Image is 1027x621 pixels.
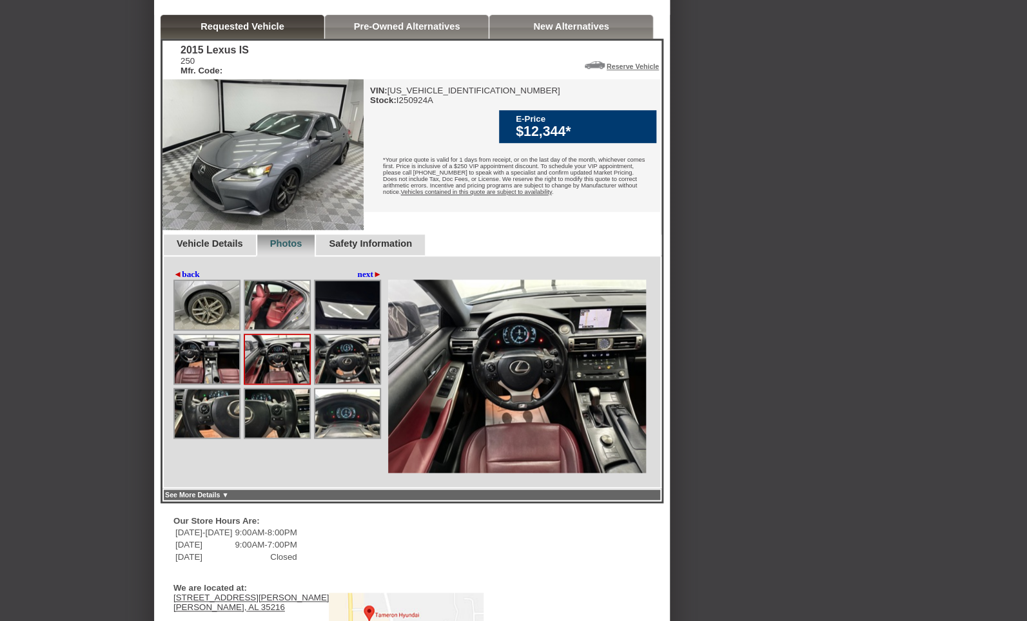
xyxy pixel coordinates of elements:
img: Image.aspx [388,280,646,473]
a: Safety Information [329,238,412,249]
img: Image.aspx [175,389,239,437]
a: Vehicle Details [177,238,243,249]
div: We are located at: [173,583,477,593]
td: Closed [234,551,297,562]
a: Reserve Vehicle [607,62,659,70]
td: 9:00AM-7:00PM [234,539,297,550]
td: [DATE] [175,551,233,562]
td: 9:00AM-8:00PM [234,527,297,538]
b: Stock: [370,95,396,105]
a: next► [357,269,382,280]
a: Photos [270,238,302,249]
img: Image.aspx [315,389,380,437]
div: 2015 Lexus IS [181,44,249,56]
img: Image.aspx [175,281,239,329]
td: [DATE] [175,539,233,550]
td: [DATE]-[DATE] [175,527,233,538]
img: Image.aspx [315,281,380,329]
a: See More Details ▼ [165,491,229,499]
u: Vehicles contained in this quote are subject to availability [400,189,551,195]
div: [US_VEHICLE_IDENTIFICATION_NUMBER] I250924A [370,86,560,105]
img: 2015 Lexus IS [162,79,364,230]
a: Requested Vehicle [201,21,284,32]
div: *Your price quote is valid for 1 days from receipt, or on the last day of the month, whichever co... [364,147,660,208]
div: 250 [181,56,249,75]
img: Image.aspx [315,335,380,383]
a: Pre-Owned Alternatives [354,21,460,32]
div: E-Price [516,114,650,124]
img: Image.aspx [245,335,309,383]
img: Image.aspx [245,389,309,437]
b: Mfr. Code: [181,66,222,75]
img: Icon_ReserveVehicleCar.png [585,61,605,69]
a: ◄back [173,269,200,280]
a: New Alternatives [533,21,609,32]
img: Image.aspx [175,335,239,383]
b: VIN: [370,86,387,95]
div: $12,344* [516,124,650,140]
span: ◄ [173,269,182,279]
img: Image.aspx [245,281,309,329]
div: Our Store Hours Are: [173,516,477,526]
a: [STREET_ADDRESS][PERSON_NAME][PERSON_NAME], AL 35216 [173,593,329,612]
span: ► [373,269,382,279]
